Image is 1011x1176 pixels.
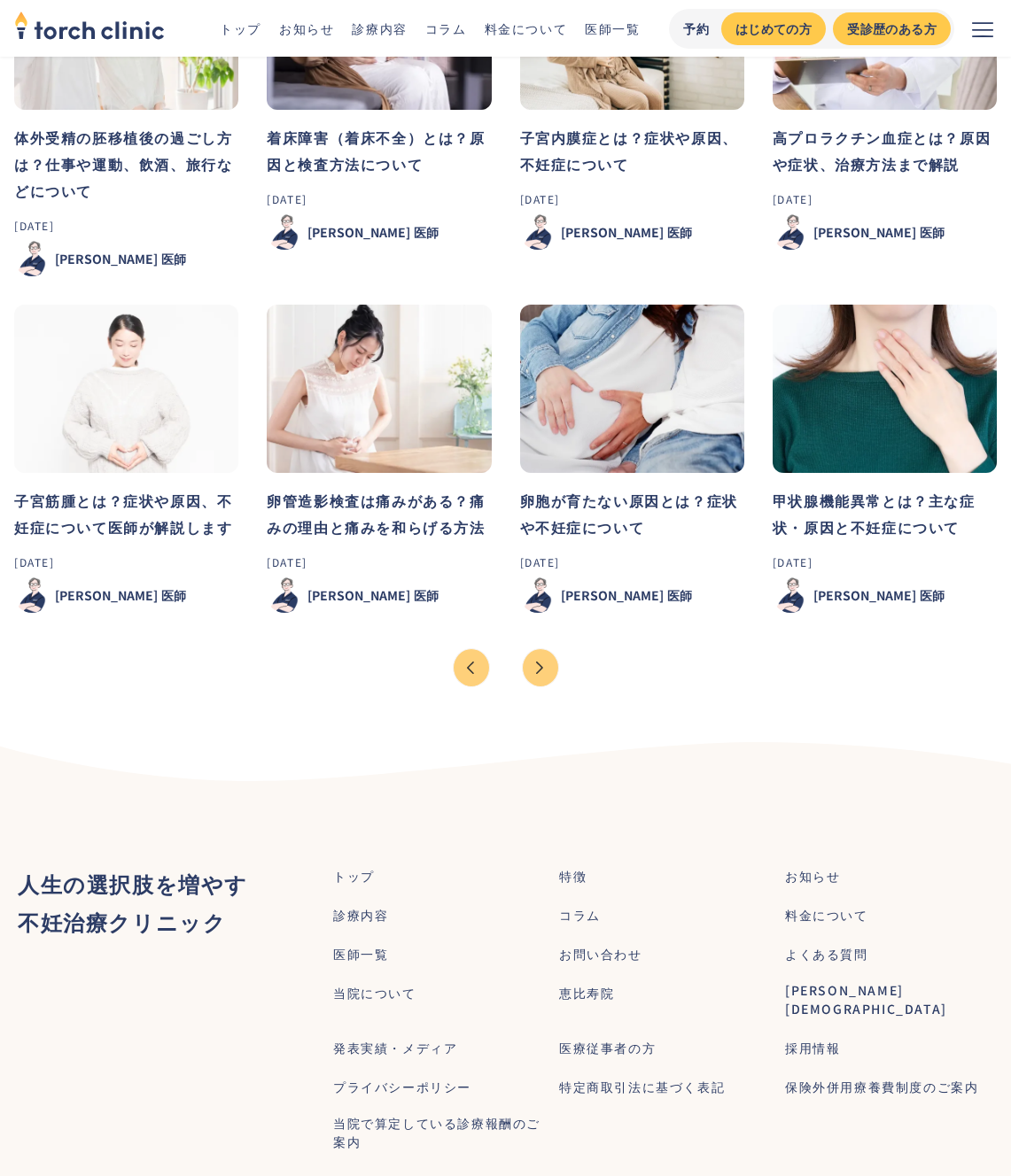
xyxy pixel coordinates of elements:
[920,586,945,605] div: 医師
[267,124,491,177] h3: 着床障害（着床不全）とは？原因と検査方法について
[14,634,997,701] div: List
[414,586,439,605] div: 医師
[18,864,248,940] div: ‍
[18,868,248,899] strong: 人生の選択肢を増やす ‍
[683,19,711,38] div: 予約
[161,250,186,268] div: 医師
[307,586,410,605] div: [PERSON_NAME]
[520,191,744,207] div: [DATE]
[559,984,614,1002] a: 恵比寿院
[14,554,238,570] div: [DATE]
[453,648,490,687] a: Previous Page
[585,19,640,37] a: 医師一覧
[18,906,226,937] strong: 不妊治療クリニック
[667,223,692,242] div: 医師
[352,19,407,37] a: 診療内容
[414,223,439,242] div: 医師
[14,487,238,540] h3: 子宮筋腫とは？症状や原因、不妊症について医師が解説します
[561,586,664,605] div: [PERSON_NAME]
[55,586,158,605] div: [PERSON_NAME]
[333,1114,541,1151] a: 当院で算定している診療報酬のご案内
[520,487,744,540] h3: 卵胞が育たない原因とは？症状や不妊症について
[559,906,601,925] a: コラム
[813,586,916,605] div: [PERSON_NAME]
[735,19,812,38] div: はじめての方
[721,12,826,45] a: はじめての方
[785,1039,840,1057] a: 採用情報
[785,945,868,963] a: よくある質問
[559,1039,656,1057] a: 医療従事者の方
[55,250,158,268] div: [PERSON_NAME]
[307,223,410,242] div: [PERSON_NAME]
[279,19,334,37] a: お知らせ
[773,124,997,177] h3: 高プロラクチン血症とは？原因や症状、治療方法まで解説
[14,5,165,44] img: torch clinic
[561,223,664,242] div: [PERSON_NAME]
[520,305,744,613] a: 卵胞が育たない原因とは？症状や不妊症について[DATE][PERSON_NAME]医師
[785,906,868,925] a: 料金について
[267,305,491,613] a: 卵管造影検査は痛みがある？痛みの理由と痛みを和らげる方法[DATE][PERSON_NAME]医師
[559,867,587,886] a: 特徴
[14,124,238,204] h3: 体外受精の胚移植後の過ごし方は？仕事や運動、飲酒、旅行などについて
[773,305,997,613] a: 甲状腺機能異常とは？主な症状・原因と不妊症について[DATE][PERSON_NAME]医師
[522,648,559,687] a: Next Page
[14,305,238,613] a: 子宮筋腫とは？症状や原因、不妊症について医師が解説します[DATE][PERSON_NAME]医師
[333,906,388,925] a: 診療内容
[333,945,388,963] a: 医師一覧
[267,191,491,207] div: [DATE]
[833,12,951,45] a: 受診歴のある方
[813,223,916,242] div: [PERSON_NAME]
[785,1078,978,1096] a: 保険外併用療養費制度のご案内
[520,124,744,177] h3: 子宮内膜症とは？症状や原因、不妊症について
[847,19,937,38] div: 受診歴のある方
[785,867,840,886] a: お知らせ
[333,984,416,1002] a: 当院について
[220,19,261,37] a: トップ
[785,981,993,1018] a: [PERSON_NAME][DEMOGRAPHIC_DATA]
[425,19,467,37] a: コラム
[773,191,997,207] div: [DATE]
[333,1078,471,1096] a: プライバシーポリシー
[14,12,165,44] a: home
[267,554,491,570] div: [DATE]
[333,867,375,886] a: トップ
[333,1039,457,1057] a: 発表実績・メディア
[161,586,186,605] div: 医師
[14,218,238,234] div: [DATE]
[920,223,945,242] div: 医師
[559,1078,725,1096] a: 特定商取引法に基づく表記
[485,19,568,37] a: 料金について
[520,554,744,570] div: [DATE]
[559,945,642,963] a: お問い合わせ
[267,487,491,540] h3: 卵管造影検査は痛みがある？痛みの理由と痛みを和らげる方法
[773,554,997,570] div: [DATE]
[667,586,692,605] div: 医師
[773,487,997,540] h3: 甲状腺機能異常とは？主な症状・原因と不妊症について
